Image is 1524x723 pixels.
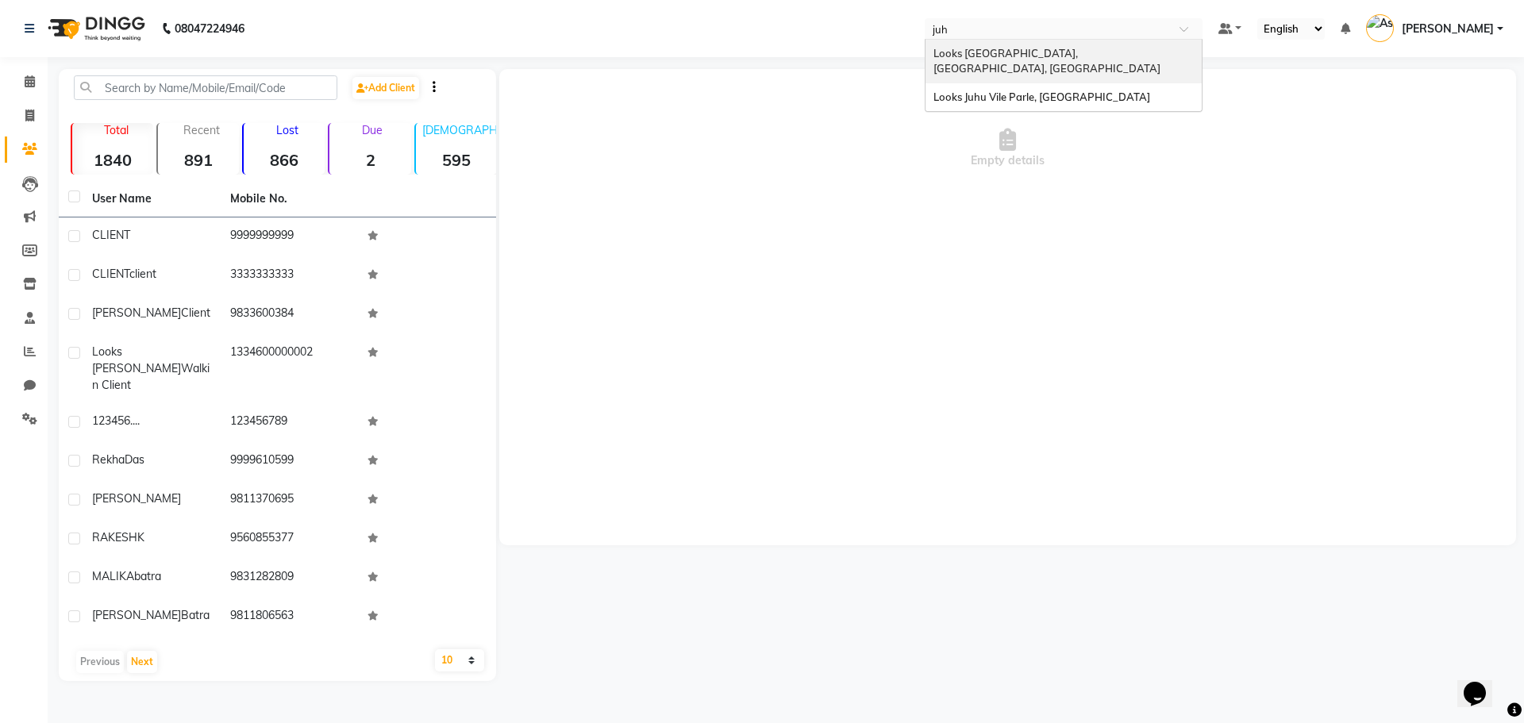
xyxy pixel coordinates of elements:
span: .... [130,413,140,428]
span: Das [125,452,144,467]
img: logo [40,6,149,51]
p: Total [79,123,153,137]
td: 123456789 [221,403,359,442]
th: Mobile No. [221,181,359,217]
strong: 1840 [72,150,153,170]
ng-dropdown-panel: Options list [925,39,1203,113]
span: [PERSON_NAME] [92,608,181,622]
iframe: chat widget [1457,660,1508,707]
p: Recent [164,123,239,137]
span: Looks [GEOGRAPHIC_DATA], [GEOGRAPHIC_DATA], [GEOGRAPHIC_DATA] [933,47,1160,75]
span: 123456 [92,413,130,428]
td: 9999999999 [221,217,359,256]
span: Batra [181,608,210,622]
span: Looks [PERSON_NAME] [92,344,181,375]
span: client [181,306,210,320]
span: Rekha [92,452,125,467]
b: 08047224946 [175,6,244,51]
img: Ashish Chaurasia [1366,14,1394,42]
td: 9831282809 [221,559,359,598]
span: batra [134,569,161,583]
input: Search by Name/Mobile/Email/Code [74,75,337,100]
strong: 2 [329,150,410,170]
span: MALIKA [92,569,134,583]
span: client [129,267,156,281]
span: CLIENT [92,267,129,281]
td: 9999610599 [221,442,359,481]
td: 1334600000002 [221,334,359,403]
p: Lost [250,123,325,137]
button: Next [127,651,157,673]
p: Due [333,123,410,137]
td: 9811370695 [221,481,359,520]
span: CLIENT [92,228,130,242]
span: Looks Juhu Vile Parle, [GEOGRAPHIC_DATA] [933,90,1150,103]
td: 9833600384 [221,295,359,334]
strong: 595 [416,150,497,170]
span: [PERSON_NAME] [92,306,181,320]
td: 3333333333 [221,256,359,295]
th: User Name [83,181,221,217]
p: [DEMOGRAPHIC_DATA] [422,123,497,137]
strong: 891 [158,150,239,170]
a: Add Client [352,77,419,99]
td: 9811806563 [221,598,359,636]
span: [PERSON_NAME] [92,491,181,506]
strong: 866 [244,150,325,170]
span: K [137,530,144,544]
div: Empty details [499,69,1516,228]
td: 9560855377 [221,520,359,559]
span: RAKESH [92,530,137,544]
span: [PERSON_NAME] [1402,21,1494,37]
